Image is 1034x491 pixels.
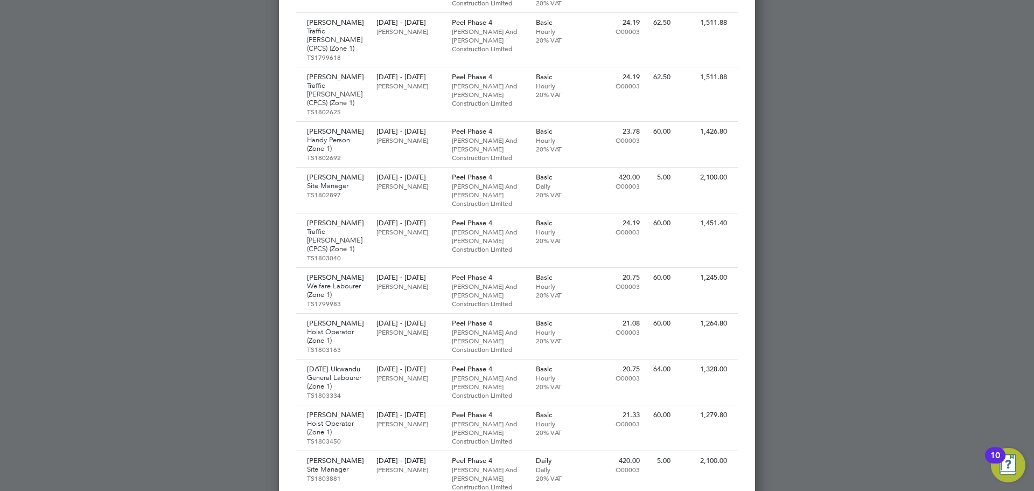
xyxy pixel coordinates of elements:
p: [PERSON_NAME] [307,127,366,136]
p: 24.19 [593,18,640,27]
p: Site Manager [307,465,366,474]
p: Basic [536,319,583,328]
p: 2,100.00 [681,173,727,182]
p: Basic [536,173,583,182]
p: O00003 [593,374,640,382]
p: O00003 [593,328,640,336]
p: Basic [536,127,583,136]
p: 5.00 [651,173,670,182]
p: 20% VAT [536,336,583,345]
p: [PERSON_NAME] [307,411,366,419]
p: TS1803334 [307,391,366,399]
p: Daily [536,182,583,190]
p: [PERSON_NAME] [376,419,441,428]
p: [DATE] - [DATE] [376,18,441,27]
p: 62.50 [651,73,670,81]
p: [DATE] - [DATE] [376,457,441,465]
p: 20.75 [593,365,640,374]
p: 1,451.40 [681,219,727,227]
p: 420.00 [593,173,640,182]
p: 20% VAT [536,36,583,44]
p: Peel Phase 4 [452,273,525,282]
p: [PERSON_NAME] And [PERSON_NAME] Construction Limited [452,282,525,308]
p: Welfare Labourer (Zone 1) [307,282,366,299]
p: [PERSON_NAME] And [PERSON_NAME] Construction Limited [452,374,525,399]
p: 1,511.88 [681,18,727,27]
p: Hourly [536,227,583,236]
p: [PERSON_NAME] And [PERSON_NAME] Construction Limited [452,81,525,107]
p: Peel Phase 4 [452,411,525,419]
p: O00003 [593,419,640,428]
p: Traffic [PERSON_NAME] (CPCS) (Zone 1) [307,81,366,107]
p: O00003 [593,81,640,90]
p: TS1799983 [307,299,366,308]
p: 24.19 [593,219,640,227]
p: 1,279.80 [681,411,727,419]
p: Traffic [PERSON_NAME] (CPCS) (Zone 1) [307,27,366,53]
p: 20% VAT [536,474,583,482]
p: Peel Phase 4 [452,457,525,465]
p: 20% VAT [536,236,583,245]
p: Hoist Operator (Zone 1) [307,419,366,437]
p: O00003 [593,282,640,291]
p: [PERSON_NAME] [376,374,441,382]
p: 20.75 [593,273,640,282]
p: [PERSON_NAME] And [PERSON_NAME] Construction Limited [452,328,525,354]
p: TS1802625 [307,107,366,116]
p: [DATE] - [DATE] [376,173,441,182]
p: O00003 [593,227,640,236]
button: Open Resource Center, 10 new notifications [991,448,1025,482]
p: [PERSON_NAME] [307,319,366,328]
p: [DATE] - [DATE] [376,411,441,419]
p: Site Manager [307,182,366,190]
p: TS1802897 [307,190,366,199]
p: O00003 [593,136,640,144]
p: Hourly [536,328,583,336]
p: Basic [536,219,583,227]
p: Basic [536,365,583,374]
p: [PERSON_NAME] And [PERSON_NAME] Construction Limited [452,27,525,53]
p: 20% VAT [536,428,583,437]
p: [DATE] - [DATE] [376,365,441,374]
p: Basic [536,273,583,282]
p: [DATE] - [DATE] [376,319,441,328]
p: 60.00 [651,127,670,136]
p: 420.00 [593,457,640,465]
p: [DATE] Ukwandu [307,365,366,374]
p: Peel Phase 4 [452,365,525,374]
p: 1,511.88 [681,73,727,81]
p: [PERSON_NAME] [307,219,366,227]
p: TS1803881 [307,474,366,482]
p: 5.00 [651,457,670,465]
p: [PERSON_NAME] [307,173,366,182]
p: 2,100.00 [681,457,727,465]
p: 21.33 [593,411,640,419]
p: Daily [536,465,583,474]
p: [PERSON_NAME] [307,18,366,27]
p: [PERSON_NAME] [307,73,366,81]
p: [PERSON_NAME] And [PERSON_NAME] Construction Limited [452,227,525,253]
p: TS1799618 [307,53,366,61]
p: Hourly [536,282,583,291]
p: [PERSON_NAME] [376,282,441,291]
p: [PERSON_NAME] [307,273,366,282]
p: 60.00 [651,273,670,282]
p: [PERSON_NAME] And [PERSON_NAME] Construction Limited [452,182,525,208]
p: 20% VAT [536,291,583,299]
p: TS1803163 [307,345,366,354]
p: Peel Phase 4 [452,73,525,81]
p: [DATE] - [DATE] [376,273,441,282]
p: O00003 [593,465,640,474]
p: [DATE] - [DATE] [376,127,441,136]
p: Daily [536,457,583,465]
p: Hourly [536,374,583,382]
p: 21.08 [593,319,640,328]
p: 60.00 [651,319,670,328]
p: 1,328.00 [681,365,727,374]
p: Hourly [536,419,583,428]
p: [PERSON_NAME] [376,182,441,190]
p: Peel Phase 4 [452,18,525,27]
p: 20% VAT [536,144,583,153]
p: 20% VAT [536,90,583,99]
p: Hourly [536,136,583,144]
